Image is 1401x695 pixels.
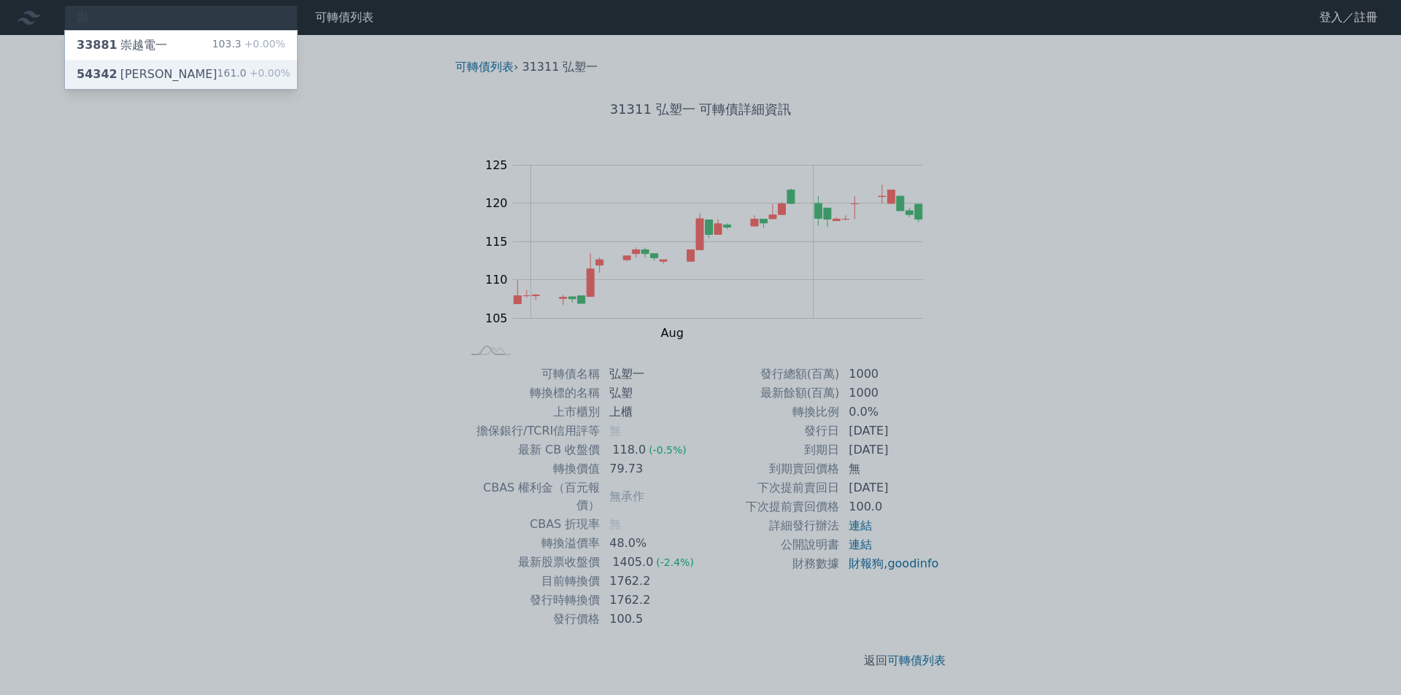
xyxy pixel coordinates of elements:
div: 161.0 [217,66,290,83]
div: 崇越電一 [77,36,167,54]
span: +0.00% [242,38,285,50]
span: 54342 [77,67,117,81]
div: 103.3 [212,36,285,54]
a: 33881崇越電一 103.3+0.00% [65,31,297,60]
span: +0.00% [247,67,290,79]
a: 54342[PERSON_NAME] 161.0+0.00% [65,60,297,89]
span: 33881 [77,38,117,52]
div: [PERSON_NAME] [77,66,217,83]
